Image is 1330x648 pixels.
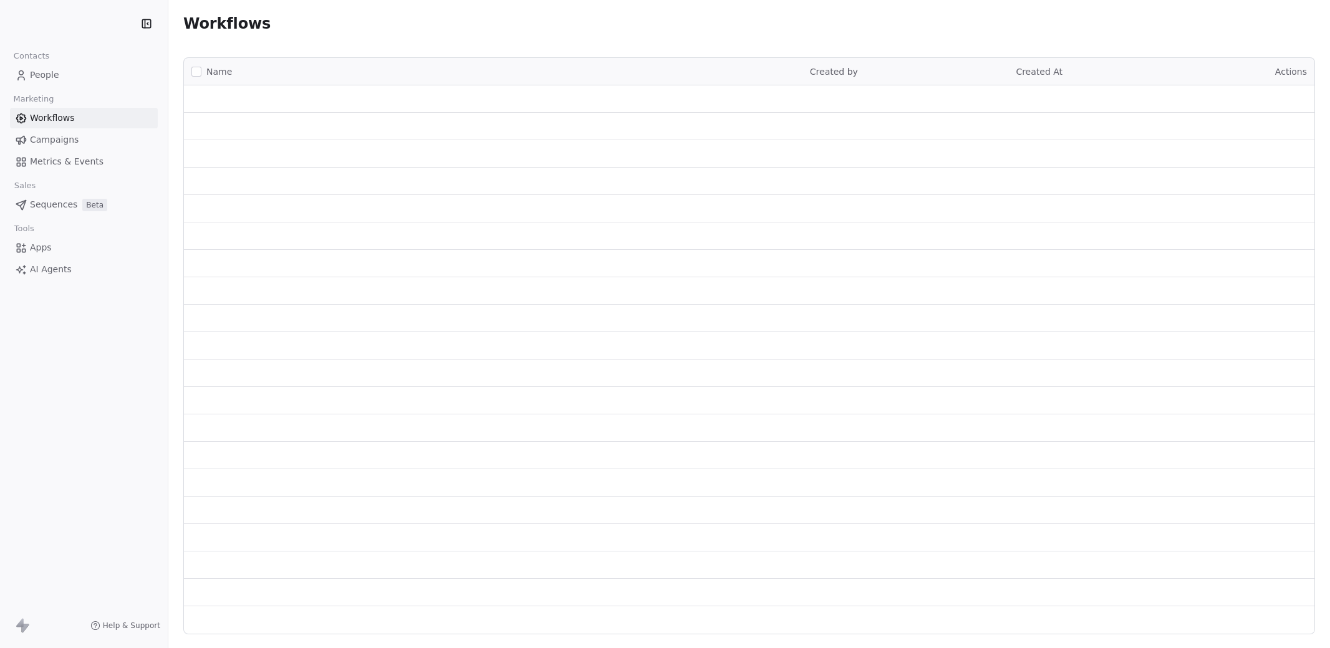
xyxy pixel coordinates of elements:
a: People [10,65,158,85]
span: Tools [9,219,39,238]
span: Workflows [30,112,75,125]
span: Apps [30,241,52,254]
span: People [30,69,59,82]
a: SequencesBeta [10,194,158,215]
a: Campaigns [10,130,158,150]
span: Metrics & Events [30,155,104,168]
span: Name [206,65,232,79]
a: Workflows [10,108,158,128]
a: Help & Support [90,621,160,631]
span: Created by [810,67,858,77]
span: Sales [9,176,41,195]
span: Campaigns [30,133,79,146]
span: Help & Support [103,621,160,631]
span: Beta [82,199,107,211]
span: Workflows [183,15,271,32]
span: Actions [1275,67,1307,77]
a: AI Agents [10,259,158,280]
a: Apps [10,237,158,258]
span: Created At [1016,67,1063,77]
span: Contacts [8,47,55,65]
a: Metrics & Events [10,151,158,172]
span: AI Agents [30,263,72,276]
span: Marketing [8,90,59,108]
span: Sequences [30,198,77,211]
